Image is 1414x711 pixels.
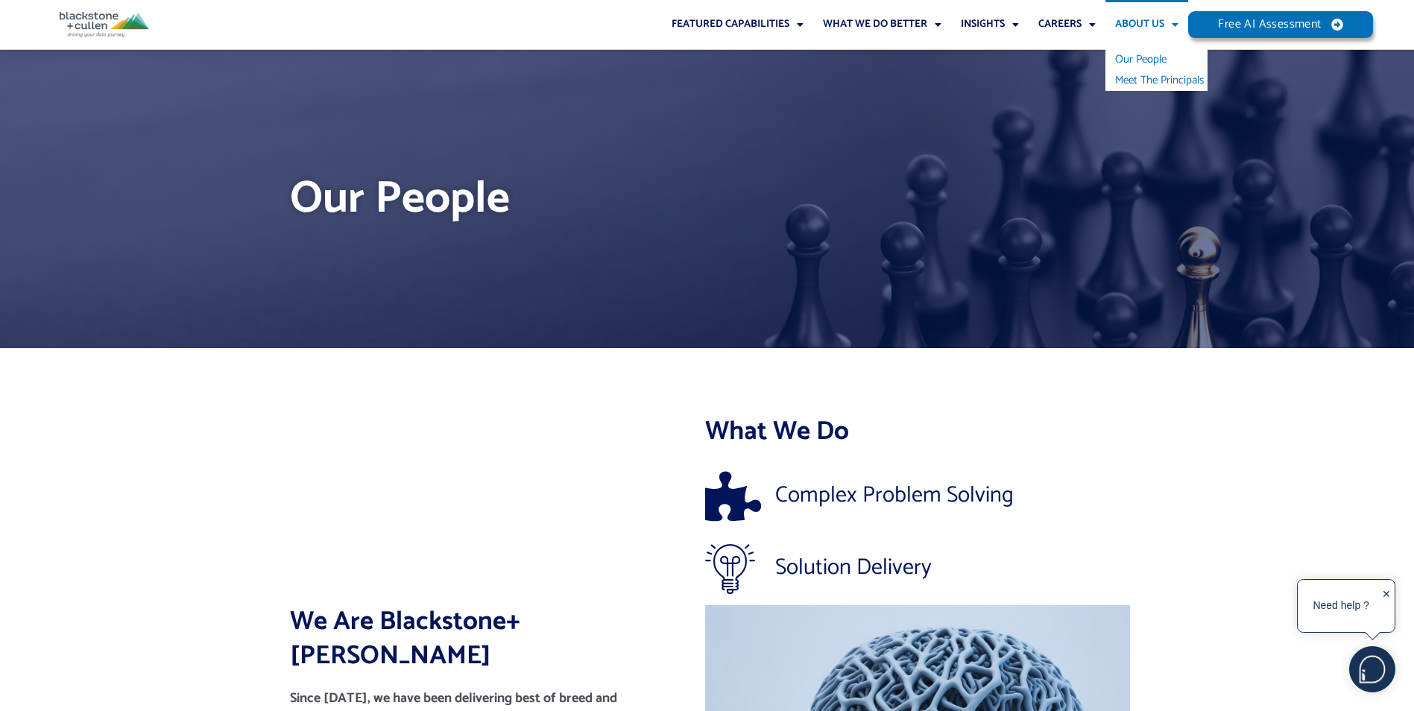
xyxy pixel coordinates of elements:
[771,557,932,579] span: Solution Delivery
[1218,19,1321,31] span: Free AI Assessment
[1382,584,1391,630] div: ✕
[705,415,1130,449] h2: What We Do
[1300,582,1382,630] div: Need help ?
[771,484,1014,507] span: Complex Problem Solving
[290,605,700,673] h2: We Are Blackstone+[PERSON_NAME]
[705,471,1130,521] a: Complex Problem Solving
[1105,49,1208,70] a: Our People
[290,168,1125,230] h1: Our People
[1105,70,1208,91] a: Meet The Principals
[705,543,1130,593] a: Solution Delivery
[1350,647,1395,692] img: users%2F5SSOSaKfQqXq3cFEnIZRYMEs4ra2%2Fmedia%2Fimages%2F-Bulle%20blanche%20sans%20fond%20%2B%20ma...
[1188,11,1373,38] a: Free AI Assessment
[1105,49,1208,91] ul: About Us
